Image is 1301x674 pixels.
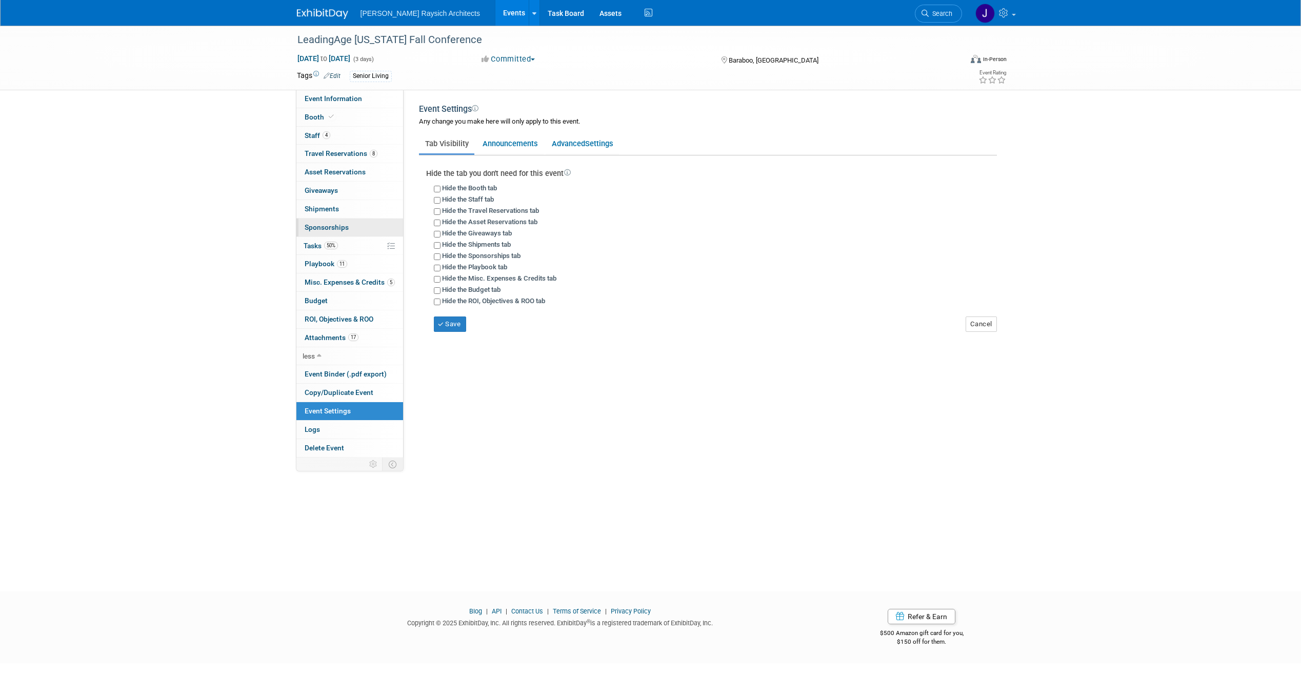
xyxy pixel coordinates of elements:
[434,316,467,332] button: Save
[296,163,403,181] a: Asset Reservations
[915,5,962,23] a: Search
[294,31,947,49] div: LeadingAge [US_STATE] Fall Conference
[296,182,403,200] a: Giveaways
[296,237,403,255] a: Tasks50%
[303,352,315,360] span: less
[361,9,480,17] span: [PERSON_NAME] Raysich Architects
[442,218,537,226] label: Hide the Asset Reservations tab
[476,134,544,153] a: Announcements
[442,229,512,237] label: Hide the Giveaways tab
[297,70,341,82] td: Tags
[983,55,1007,63] div: In-Person
[305,444,344,452] span: Delete Event
[484,607,490,615] span: |
[296,292,403,310] a: Budget
[319,54,329,63] span: to
[469,607,482,615] a: Blog
[929,10,952,17] span: Search
[296,421,403,439] a: Logs
[296,402,403,420] a: Event Settings
[442,297,545,305] label: Hide the ROI, Objectives & ROO tab
[296,384,403,402] a: Copy/Duplicate Event
[442,195,494,203] label: Hide the Staff tab
[296,365,403,383] a: Event Binder (.pdf export)
[305,149,377,157] span: Travel Reservations
[352,56,374,63] span: (3 days)
[365,458,383,471] td: Personalize Event Tab Strip
[902,53,1007,69] div: Event Format
[324,242,338,249] span: 50%
[888,609,955,624] a: Refer & Earn
[337,260,347,268] span: 11
[611,607,651,615] a: Privacy Policy
[442,263,507,271] label: Hide the Playbook tab
[503,607,510,615] span: |
[296,310,403,328] a: ROI, Objectives & ROO
[387,279,395,286] span: 5
[587,619,590,624] sup: ®
[350,71,392,82] div: Senior Living
[305,333,358,342] span: Attachments
[382,458,403,471] td: Toggle Event Tabs
[348,333,358,341] span: 17
[304,242,338,250] span: Tasks
[324,72,341,80] a: Edit
[546,134,619,153] a: AdvancedSettings
[297,9,348,19] img: ExhibitDay
[296,90,403,108] a: Event Information
[442,286,501,293] label: Hide the Budget tab
[442,252,521,260] label: Hide the Sponsorships tab
[419,104,997,117] div: Event Settings
[478,54,539,65] button: Committed
[839,638,1005,646] div: $150 off for them.
[426,168,997,179] div: Hide the tab you don't need for this event
[305,370,387,378] span: Event Binder (.pdf export)
[545,607,551,615] span: |
[296,273,403,291] a: Misc. Expenses & Credits5
[296,347,403,365] a: less
[305,315,373,323] span: ROI, Objectives & ROO
[297,616,824,628] div: Copyright © 2025 ExhibitDay, Inc. All rights reserved. ExhibitDay is a registered trademark of Ex...
[305,186,338,194] span: Giveaways
[975,4,995,23] img: Jenna Hammer
[323,131,330,139] span: 4
[305,278,395,286] span: Misc. Expenses & Credits
[305,260,347,268] span: Playbook
[978,70,1006,75] div: Event Rating
[419,117,997,137] div: Any change you make here will only apply to this event.
[511,607,543,615] a: Contact Us
[296,219,403,236] a: Sponsorships
[442,241,511,248] label: Hide the Shipments tab
[603,607,609,615] span: |
[296,329,403,347] a: Attachments17
[305,425,320,433] span: Logs
[296,200,403,218] a: Shipments
[296,108,403,126] a: Booth
[296,145,403,163] a: Travel Reservations8
[839,622,1005,646] div: $500 Amazon gift card for you,
[305,113,336,121] span: Booth
[305,94,362,103] span: Event Information
[305,168,366,176] span: Asset Reservations
[419,134,474,153] a: Tab Visibility
[305,205,339,213] span: Shipments
[442,207,539,214] label: Hide the Travel Reservations tab
[553,607,601,615] a: Terms of Service
[729,56,818,64] span: Baraboo, [GEOGRAPHIC_DATA]
[305,131,330,140] span: Staff
[296,127,403,145] a: Staff4
[305,388,373,397] span: Copy/Duplicate Event
[971,55,981,63] img: Format-Inperson.png
[442,184,497,192] label: Hide the Booth tab
[585,139,613,148] span: Settings
[492,607,502,615] a: API
[305,407,351,415] span: Event Settings
[966,316,997,332] button: Cancel
[329,114,334,120] i: Booth reservation complete
[297,54,351,63] span: [DATE] [DATE]
[296,439,403,457] a: Delete Event
[296,255,403,273] a: Playbook11
[305,296,328,305] span: Budget
[442,274,556,282] label: Hide the Misc. Expenses & Credits tab
[305,223,349,231] span: Sponsorships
